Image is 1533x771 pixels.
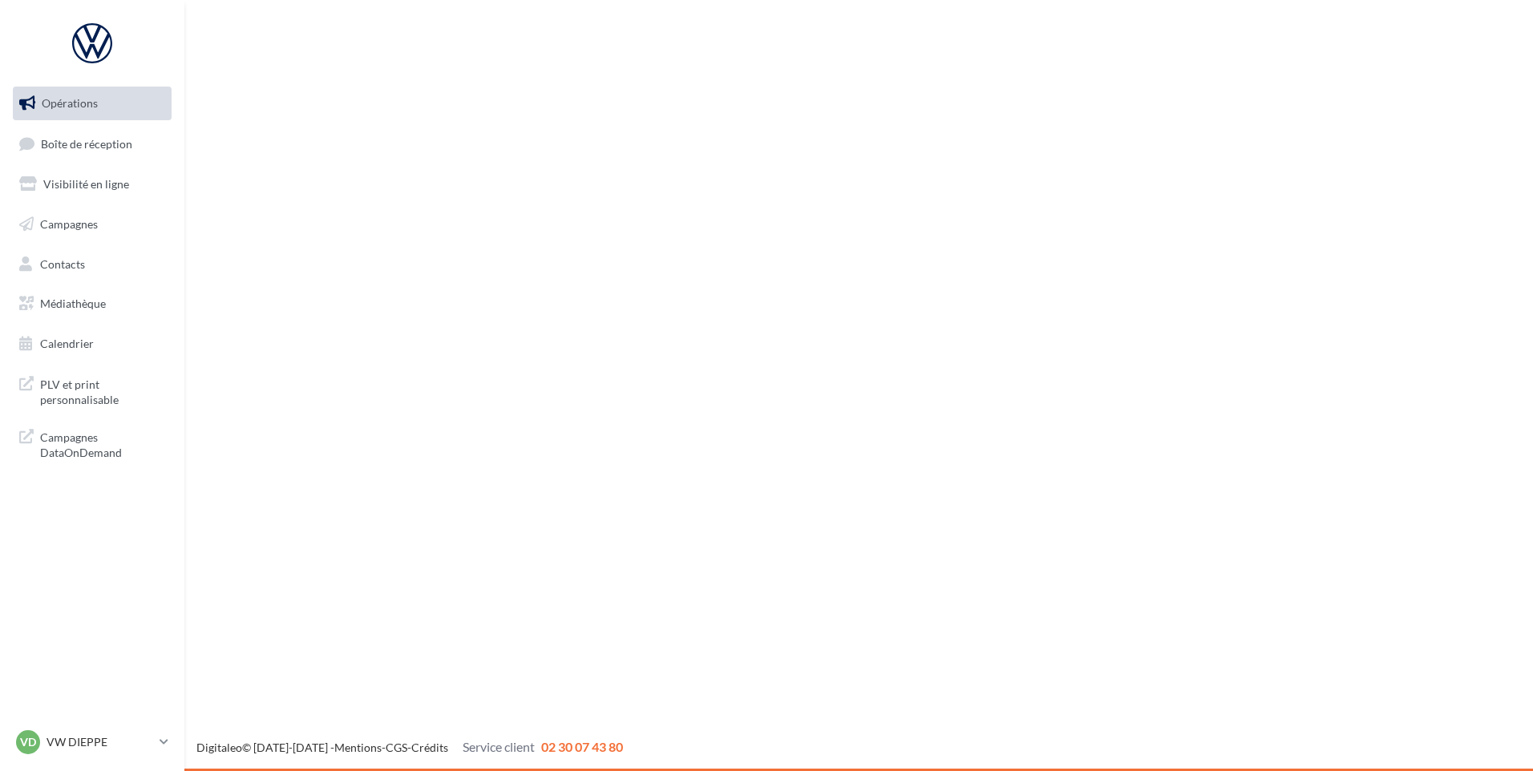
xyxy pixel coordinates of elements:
span: Campagnes DataOnDemand [40,426,165,461]
a: Visibilité en ligne [10,168,175,201]
span: Médiathèque [40,297,106,310]
span: VD [20,734,36,750]
a: Crédits [411,741,448,754]
span: 02 30 07 43 80 [541,739,623,754]
a: Calendrier [10,327,175,361]
a: Médiathèque [10,287,175,321]
a: Campagnes [10,208,175,241]
span: Visibilité en ligne [43,177,129,191]
span: Campagnes [40,217,98,231]
a: PLV et print personnalisable [10,367,175,414]
p: VW DIEPPE [47,734,153,750]
span: Contacts [40,256,85,270]
span: PLV et print personnalisable [40,373,165,408]
a: Contacts [10,248,175,281]
a: Boîte de réception [10,127,175,161]
a: CGS [386,741,407,754]
span: Boîte de réception [41,136,132,150]
span: Service client [463,739,535,754]
a: Digitaleo [196,741,242,754]
a: Opérations [10,87,175,120]
span: Opérations [42,96,98,110]
a: VD VW DIEPPE [13,727,172,757]
a: Campagnes DataOnDemand [10,420,175,467]
span: © [DATE]-[DATE] - - - [196,741,623,754]
a: Mentions [334,741,382,754]
span: Calendrier [40,337,94,350]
